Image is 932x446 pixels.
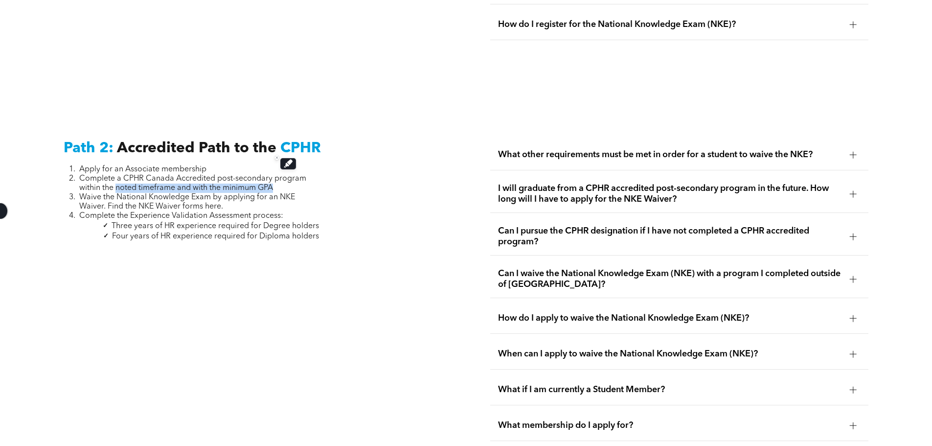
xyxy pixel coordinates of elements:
span: Path 2: [64,141,114,156]
span: What if I am currently a Student Member? [498,384,842,395]
span: Complete a CPHR Canada Accredited post-secondary program within the noted timeframe and with the ... [79,175,306,192]
span: Accredited Path to the [117,141,276,156]
span: Apply for an Associate membership [79,165,206,173]
span: What other requirements must be met in order for a student to waive the NKE? [498,149,842,160]
span: How do I register for the National Knowledge Exam (NKE)? [498,19,842,30]
span: Can I pursue the CPHR designation if I have not completed a CPHR accredited program? [498,226,842,247]
span: Can I waive the National Knowledge Exam (NKE) with a program I completed outside of [GEOGRAPHIC_D... [498,268,842,290]
span: Three years of HR experience required for Degree holders [112,222,319,230]
span: Complete the Experience Validation Assessment process: [79,212,283,220]
span: Waive the National Knowledge Exam by applying for an NKE Waiver. Find the NKE Waiver forms here. [79,193,295,211]
span: When can I apply to waive the National Knowledge Exam (NKE)? [498,349,842,359]
span: CPHR [280,141,321,156]
span: What membership do I apply for? [498,420,842,431]
span: Four years of HR experience required for Diploma holders [112,233,319,240]
span: I will graduate from a CPHR accredited post-secondary program in the future. How long will I have... [498,183,842,205]
span: How do I apply to waive the National Knowledge Exam (NKE)? [498,313,842,324]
